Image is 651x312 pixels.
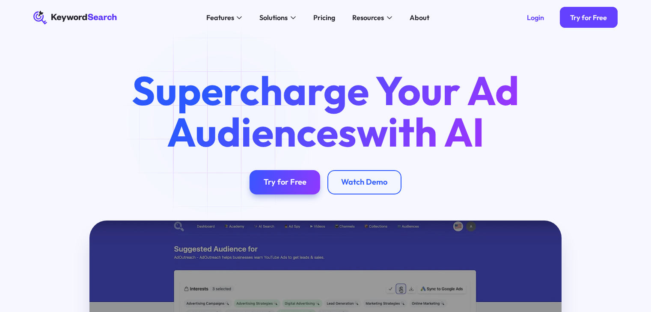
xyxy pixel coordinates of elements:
a: Login [516,7,554,28]
div: Watch Demo [341,177,387,187]
div: About [410,12,429,23]
span: with AI [357,106,485,157]
div: Try for Free [570,13,607,22]
div: Login [527,13,544,22]
div: Features [206,12,234,23]
div: Resources [352,12,384,23]
a: Try for Free [250,170,320,194]
a: About [404,11,434,25]
div: Pricing [313,12,335,23]
h1: Supercharge Your Ad Audiences [116,70,535,153]
div: Solutions [259,12,288,23]
a: Pricing [308,11,340,25]
a: Try for Free [560,7,618,28]
div: Try for Free [264,177,306,187]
